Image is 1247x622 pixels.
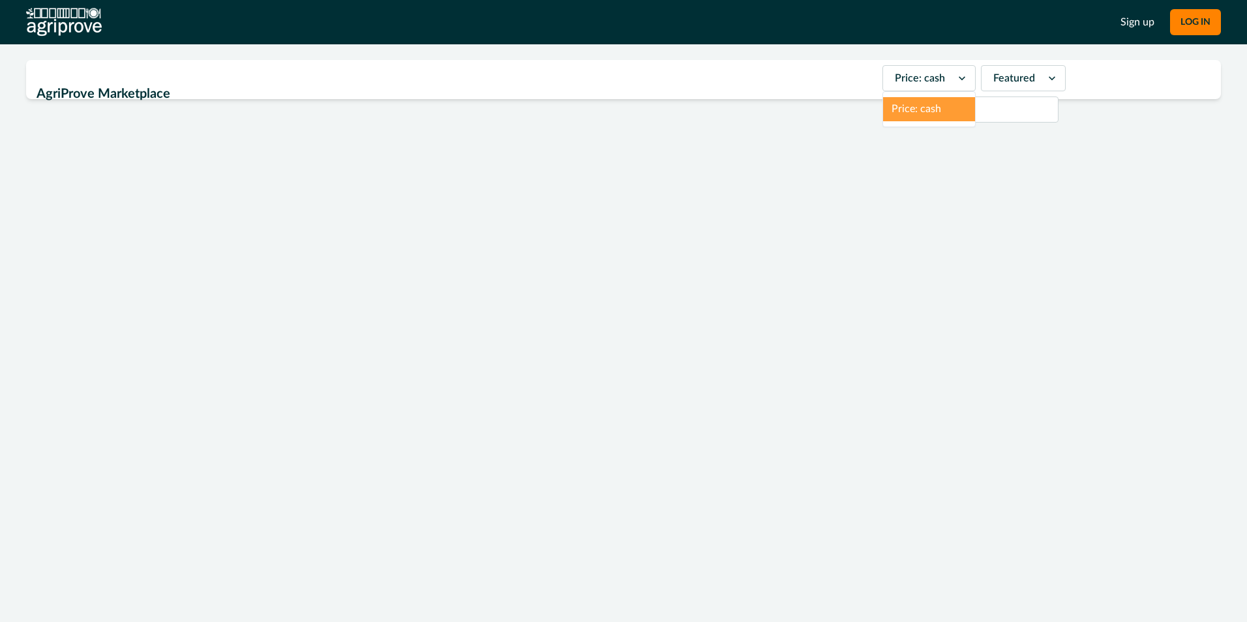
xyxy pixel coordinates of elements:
h2: AgriProve Marketplace [37,81,875,106]
img: AgriProve logo [26,8,102,37]
div: Price: cash [883,97,975,121]
a: Sign up [1120,14,1154,30]
button: LOG IN [1170,9,1221,35]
